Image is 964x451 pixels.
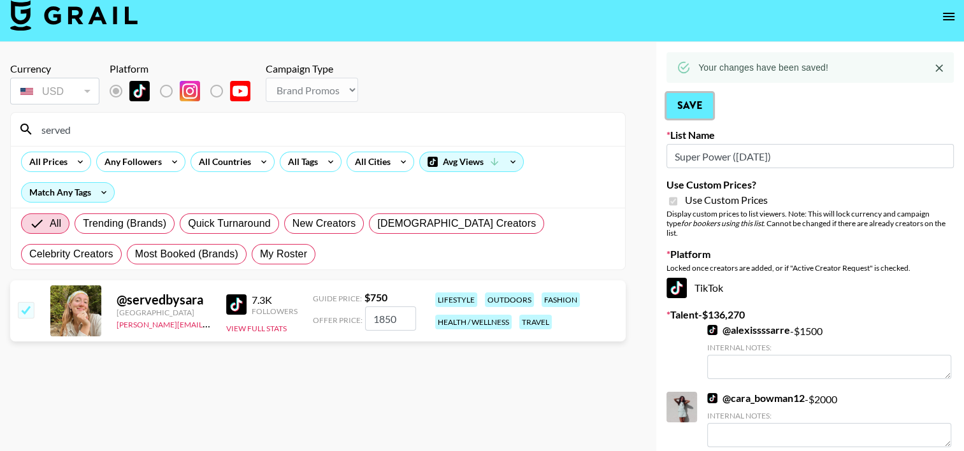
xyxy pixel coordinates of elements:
[666,178,954,191] label: Use Custom Prices?
[666,93,713,118] button: Save
[110,62,261,75] div: Platform
[252,306,298,316] div: Followers
[435,315,512,329] div: health / wellness
[485,292,534,307] div: outdoors
[707,343,951,352] div: Internal Notes:
[22,152,70,171] div: All Prices
[707,411,951,420] div: Internal Notes:
[666,278,954,298] div: TikTok
[188,216,271,231] span: Quick Turnaround
[260,247,307,262] span: My Roster
[666,308,954,321] label: Talent - $ 136,270
[364,291,387,303] strong: $ 750
[666,209,954,238] div: Display custom prices to list viewers. Note: This will lock currency and campaign type . Cannot b...
[666,278,687,298] img: TikTok
[365,306,416,331] input: 750
[313,294,362,303] span: Guide Price:
[666,248,954,261] label: Platform
[29,247,113,262] span: Celebrity Creators
[135,247,238,262] span: Most Booked (Brands)
[519,315,552,329] div: travel
[707,392,951,447] div: - $ 2000
[313,315,363,325] span: Offer Price:
[698,56,828,79] div: Your changes have been saved!
[13,80,97,103] div: USD
[666,263,954,273] div: Locked once creators are added, or if "Active Creator Request" is checked.
[129,81,150,101] img: TikTok
[542,292,580,307] div: fashion
[347,152,393,171] div: All Cities
[117,317,366,329] a: [PERSON_NAME][EMAIL_ADDRESS][PERSON_NAME][DOMAIN_NAME]
[83,216,166,231] span: Trending (Brands)
[435,292,477,307] div: lifestyle
[180,81,200,101] img: Instagram
[930,59,949,78] button: Close
[707,325,717,335] img: TikTok
[10,62,99,75] div: Currency
[707,392,805,404] a: @cara_bowman12
[50,216,61,231] span: All
[226,294,247,315] img: TikTok
[292,216,356,231] span: New Creators
[936,4,961,29] button: open drawer
[117,308,211,317] div: [GEOGRAPHIC_DATA]
[707,393,717,403] img: TikTok
[117,292,211,308] div: @ servedbysara
[226,324,287,333] button: View Full Stats
[377,216,536,231] span: [DEMOGRAPHIC_DATA] Creators
[34,119,617,140] input: Search by User Name
[666,129,954,141] label: List Name
[97,152,164,171] div: Any Followers
[252,294,298,306] div: 7.3K
[280,152,320,171] div: All Tags
[10,75,99,107] div: Currency is locked to USD
[110,78,261,104] div: List locked to TikTok.
[707,324,951,379] div: - $ 1500
[191,152,254,171] div: All Countries
[681,218,763,228] em: for bookers using this list
[22,183,114,202] div: Match Any Tags
[266,62,358,75] div: Campaign Type
[230,81,250,101] img: YouTube
[707,324,790,336] a: @alexissssarre
[420,152,523,171] div: Avg Views
[685,194,768,206] span: Use Custom Prices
